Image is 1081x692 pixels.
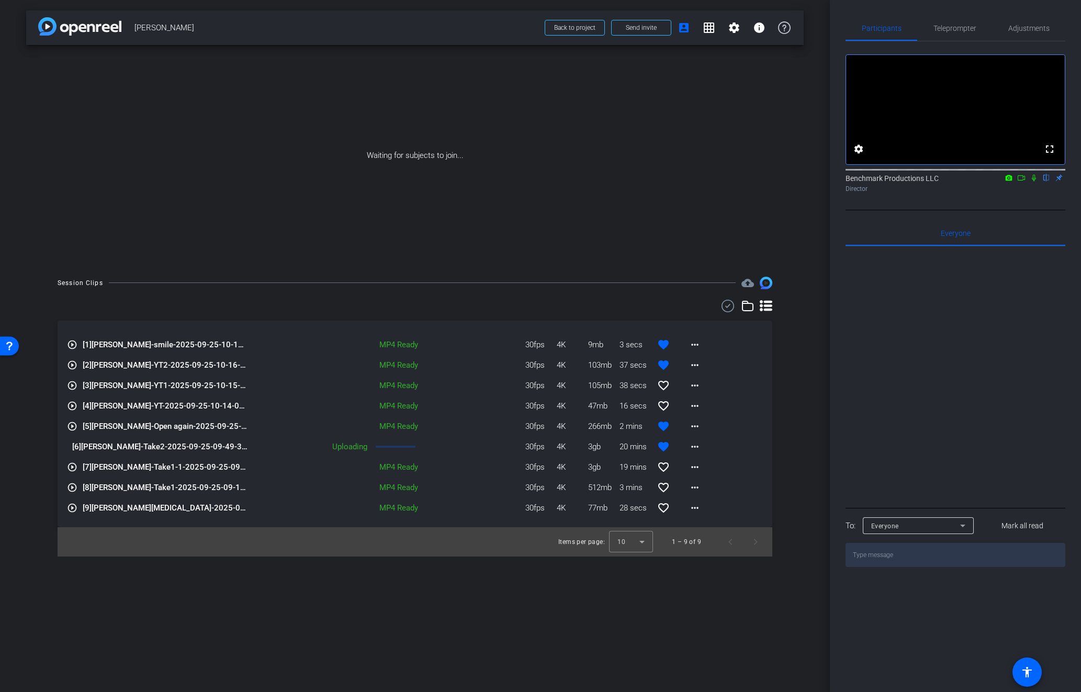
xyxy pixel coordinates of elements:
mat-icon: favorite [657,359,670,371]
mat-icon: favorite_border [657,379,670,392]
span: 47mb [588,400,620,412]
span: Participants [862,25,902,32]
mat-icon: play_circle_outline [67,462,77,472]
img: Session clips [760,277,772,289]
mat-icon: more_horiz [689,400,701,412]
div: MP4 Ready [343,400,424,412]
span: Everyone [941,230,971,237]
span: [PERSON_NAME][MEDICAL_DATA]-2025-09-25-09-15-34-529-0 [83,502,248,514]
mat-icon: account_box [678,21,690,34]
span: 4K [557,482,588,494]
mat-icon: more_horiz [689,338,701,351]
span: 20 mins [620,441,651,453]
button: Back to project [545,20,605,36]
span: 2 mins [620,421,651,433]
mat-icon: more_horiz [689,481,701,494]
mat-icon: more_horiz [689,502,701,514]
span: 3gb [588,461,620,473]
mat-icon: play_circle_outline [67,503,77,513]
span: 38 secs [620,380,651,392]
button: Previous page [718,529,743,554]
mat-icon: play_circle_outline [67,380,77,391]
span: Mark all read [1001,520,1043,531]
span: [PERSON_NAME]-Take2-2025-09-25-09-49-30-356-0 [72,441,248,453]
div: MP4 Ready [343,482,424,494]
span: 4K [557,502,588,514]
span: 30fps [525,461,557,473]
mat-icon: favorite_border [657,481,670,494]
mat-icon: more_horiz [689,379,701,392]
span: 3gb [588,441,620,453]
span: 30fps [525,400,557,412]
mat-icon: favorite [657,338,670,351]
span: [2] [83,360,92,370]
button: Next page [743,529,768,554]
span: 4K [557,441,588,453]
mat-icon: more_horiz [689,440,701,453]
span: 30fps [525,359,557,371]
span: 30fps [525,339,557,351]
mat-icon: cloud_upload [741,277,754,289]
span: 37 secs [620,359,651,371]
mat-icon: fullscreen [1043,143,1056,155]
div: MP4 Ready [343,421,424,433]
mat-icon: favorite_border [657,400,670,412]
span: [6] [72,442,81,451]
span: 77mb [588,502,620,514]
span: Destinations for your clips [741,277,754,289]
div: MP4 Ready [343,380,424,392]
span: 103mb [588,359,620,371]
mat-icon: more_horiz [689,420,701,433]
mat-icon: play_circle_outline [67,401,77,411]
div: Items per page: [558,537,605,547]
mat-icon: play_circle_outline [67,360,77,370]
span: Back to project [554,24,595,31]
div: Session Clips [58,278,103,288]
span: 4K [557,421,588,433]
mat-icon: more_horiz [689,461,701,473]
div: MP4 Ready [343,461,424,473]
span: [8] [83,483,92,492]
span: 30fps [525,380,557,392]
mat-icon: play_circle_outline [67,421,77,432]
mat-icon: favorite [657,440,670,453]
span: [PERSON_NAME]-YT-2025-09-25-10-14-04-118-0 [83,400,248,412]
span: Everyone [871,523,899,530]
span: 4K [557,461,588,473]
div: MP4 Ready [343,359,424,371]
div: 1 – 9 of 9 [672,537,701,547]
span: 9mb [588,339,620,351]
span: [4] [83,401,92,411]
mat-icon: more_horiz [689,359,701,371]
span: [1] [83,340,92,349]
span: Teleprompter [933,25,976,32]
div: Benchmark Productions LLC [846,173,1065,194]
mat-icon: flip [1040,173,1053,182]
div: MP4 Ready [343,339,424,351]
span: 512mb [588,482,620,494]
span: [3] [83,381,92,390]
span: 266mb [588,421,620,433]
mat-icon: settings [728,21,740,34]
span: [7] [83,462,92,472]
div: Uploading [248,441,373,453]
span: [PERSON_NAME]-Open again-2025-09-25-10-11-03-774-0 [83,421,248,433]
mat-icon: favorite [657,420,670,433]
mat-icon: play_circle_outline [67,482,77,493]
div: MP4 Ready [343,502,424,514]
button: Send invite [611,20,671,36]
span: 30fps [525,482,557,494]
span: [PERSON_NAME]-smile-2025-09-25-10-18-23-204-0 [83,339,248,351]
img: app-logo [38,17,121,36]
mat-icon: play_circle_outline [67,339,77,350]
span: 28 secs [620,502,651,514]
span: [PERSON_NAME]-YT1-2025-09-25-10-15-43-418-0 [83,380,248,392]
span: 4K [557,380,588,392]
span: 16 secs [620,400,651,412]
mat-icon: favorite_border [657,461,670,473]
mat-icon: grid_on [703,21,715,34]
span: 4K [557,339,588,351]
span: 105mb [588,380,620,392]
mat-icon: settings [852,143,865,155]
mat-icon: info [753,21,765,34]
